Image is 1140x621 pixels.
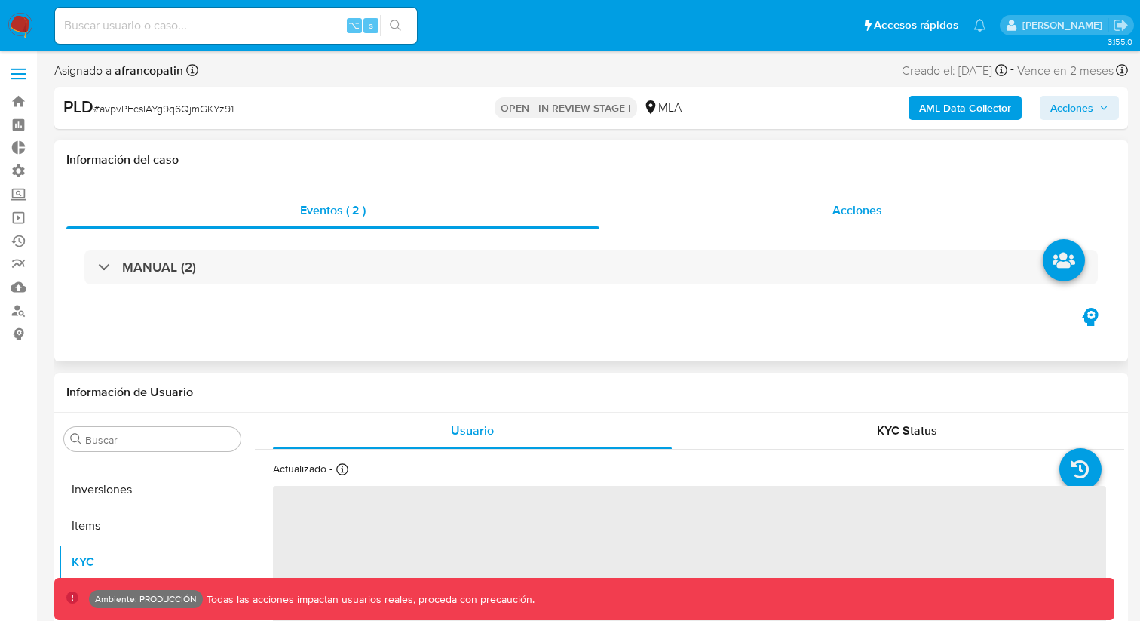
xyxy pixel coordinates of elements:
b: PLD [63,94,93,118]
a: Notificaciones [973,19,986,32]
p: Todas las acciones impactan usuarios reales, proceda con precaución. [203,592,535,607]
p: Ambiente: PRODUCCIÓN [95,596,197,602]
button: AML Data Collector [909,96,1022,120]
span: Vence en 2 meses [1017,63,1114,79]
button: Buscar [70,433,82,445]
span: ⌥ [348,18,360,32]
h1: Información del caso [66,152,1116,168]
button: Inversiones [58,472,247,508]
button: Acciones [1040,96,1119,120]
div: MANUAL (2) [84,250,1098,284]
button: search-icon [380,15,411,36]
input: Buscar [85,433,234,447]
span: Eventos ( 2 ) [300,201,366,219]
p: OPEN - IN REVIEW STAGE I [495,97,637,118]
div: Creado el: [DATE] [902,60,1007,81]
span: Accesos rápidos [874,17,958,33]
span: Asignado a [54,63,183,79]
span: s [369,18,373,32]
p: angelamaria.francopatino@mercadolibre.com.co [1022,18,1108,32]
p: Actualizado - [273,462,332,476]
span: Acciones [832,201,882,219]
a: Salir [1113,17,1129,33]
b: afrancopatin [112,62,183,79]
span: # avpvPFcsIAYg9q6QjmGKYz91 [93,101,234,116]
input: Buscar usuario o caso... [55,16,417,35]
button: KYC [58,544,247,580]
div: MLA [643,100,682,116]
span: KYC Status [877,422,937,439]
h1: Información de Usuario [66,385,193,400]
span: - [1010,60,1014,81]
span: Acciones [1050,96,1093,120]
span: Usuario [451,422,494,439]
b: AML Data Collector [919,96,1011,120]
h3: MANUAL (2) [122,259,196,275]
button: Items [58,508,247,544]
